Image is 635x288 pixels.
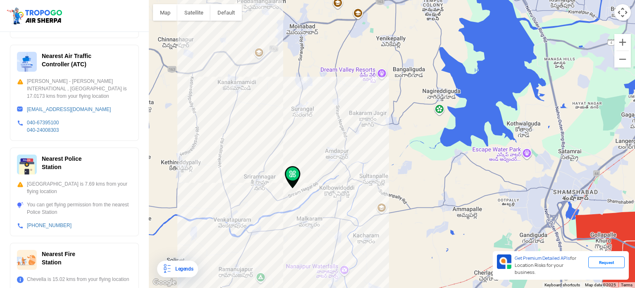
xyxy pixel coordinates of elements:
div: Chevella is 15.02 kms from your flying location [17,276,132,283]
span: Get Premium Detailed APIs [515,255,570,261]
button: Show satellite imagery [177,4,210,21]
button: Keyboard shortcuts [544,282,580,288]
a: Open this area in Google Maps (opens a new window) [151,277,178,288]
img: Premium APIs [497,254,511,269]
img: Legends [162,264,172,274]
span: Nearest Fire Station [42,251,75,266]
div: for Location Risks for your business. [511,254,588,276]
img: ic_firestation.svg [17,250,37,270]
button: Zoom in [614,34,631,51]
a: Terms [621,283,633,287]
button: Zoom out [614,51,631,68]
img: ic_atc.svg [17,52,37,72]
a: 040-24008303 [27,127,59,133]
img: Google [151,277,178,288]
div: Legends [172,264,193,274]
div: [GEOGRAPHIC_DATA] is 7.69 kms from your flying location [17,180,132,195]
a: [PHONE_NUMBER] [27,223,72,228]
button: Map camera controls [614,4,631,21]
button: Show street map [153,4,177,21]
a: 040-67395100 [27,120,59,126]
img: ic_police_station.svg [17,155,37,174]
span: Nearest Air Traffic Controller (ATC) [42,53,91,68]
div: [PERSON_NAME] - [PERSON_NAME] INTERNATIONAL , [GEOGRAPHIC_DATA] is 17.0173 kms from your flying l... [17,77,132,100]
span: Nearest Police Station [42,155,82,170]
span: Map data ©2025 [585,283,616,287]
a: [EMAIL_ADDRESS][DOMAIN_NAME] [27,106,111,112]
div: You can get flying permission from the nearest Police Station [17,201,132,216]
div: Request [588,257,625,268]
img: ic_tgdronemaps.svg [6,6,65,25]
